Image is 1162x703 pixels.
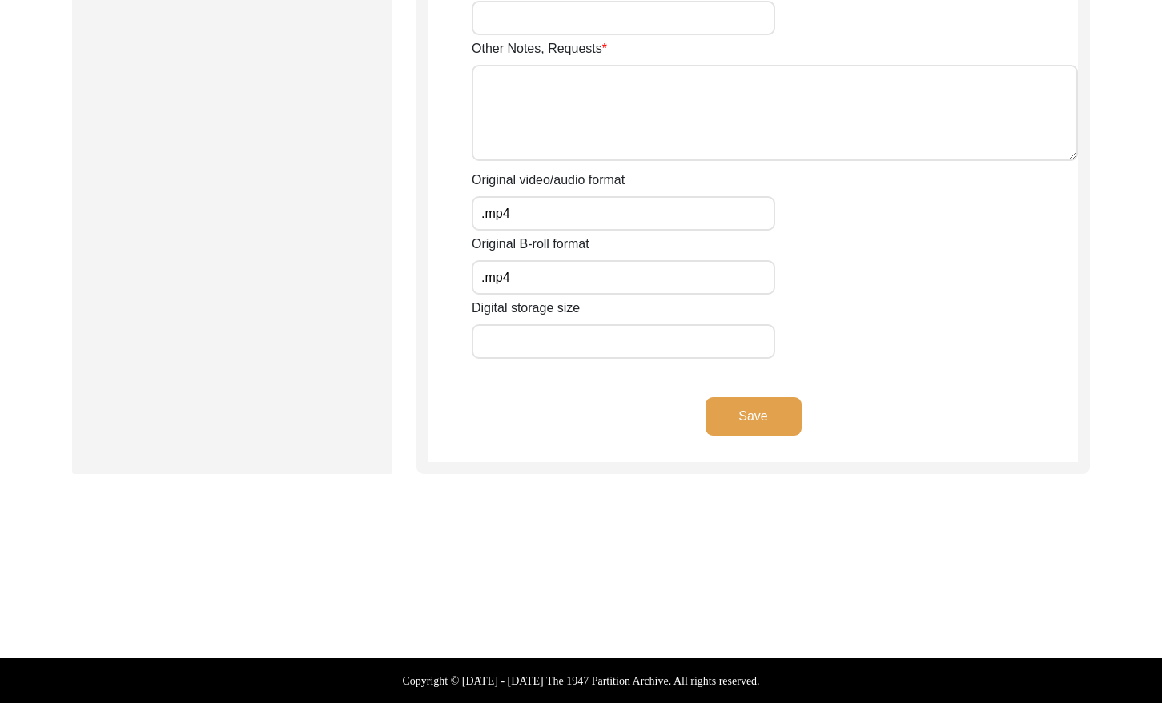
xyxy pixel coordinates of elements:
[402,673,759,689] label: Copyright © [DATE] - [DATE] The 1947 Partition Archive. All rights reserved.
[472,171,625,190] label: Original video/audio format
[472,235,589,254] label: Original B-roll format
[472,299,580,318] label: Digital storage size
[472,39,607,58] label: Other Notes, Requests
[706,397,802,436] button: Save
